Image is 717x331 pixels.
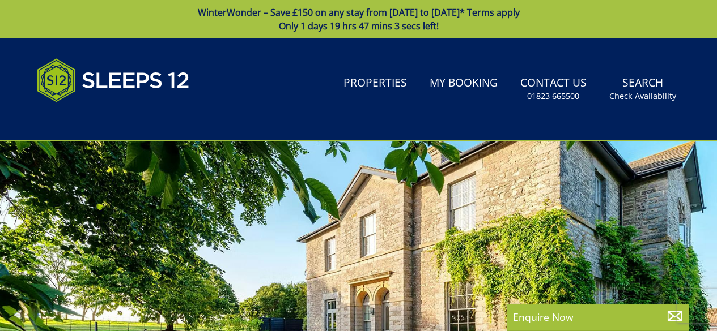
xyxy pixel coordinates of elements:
[37,52,190,109] img: Sleeps 12
[516,71,591,108] a: Contact Us01823 665500
[605,71,681,108] a: SearchCheck Availability
[279,20,439,32] span: Only 1 days 19 hrs 47 mins 3 secs left!
[609,91,676,102] small: Check Availability
[527,91,579,102] small: 01823 665500
[425,71,502,96] a: My Booking
[339,71,411,96] a: Properties
[513,309,683,324] p: Enquire Now
[31,115,150,125] iframe: Customer reviews powered by Trustpilot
